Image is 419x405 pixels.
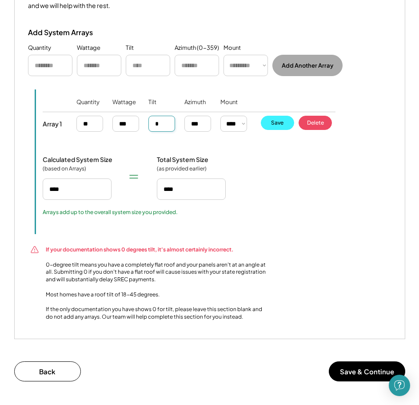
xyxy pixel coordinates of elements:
[299,116,332,130] button: Delete
[77,44,100,53] div: Wattage
[76,98,100,118] div: Quantity
[43,165,87,172] div: (based on Arrays)
[28,28,117,37] div: Add System Arrays
[175,44,219,53] div: Azimuth (0-359)
[43,120,62,128] div: Array 1
[28,44,51,53] div: Quantity
[126,44,134,53] div: Tilt
[157,165,207,172] div: (as provided earlier)
[223,44,241,53] div: Mount
[43,155,112,163] div: Calculated System Size
[389,375,410,396] div: Open Intercom Messenger
[46,246,268,321] div: 0-degree tilt means you have a completely flat roof and your panels aren't at an angle at all. Su...
[261,116,294,130] button: Save
[43,209,178,216] div: Arrays add up to the overall system size you provided.
[46,246,234,253] font: If your documentation shows 0 degrees tilt, it's almost certainly incorrect.
[184,98,206,118] div: Azimuth
[220,98,238,118] div: Mount
[14,361,81,381] button: Back
[157,155,208,163] div: Total System Size
[329,361,405,381] button: Save & Continue
[112,98,136,118] div: Wattage
[272,55,343,76] button: Add Another Array
[148,98,156,118] div: Tilt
